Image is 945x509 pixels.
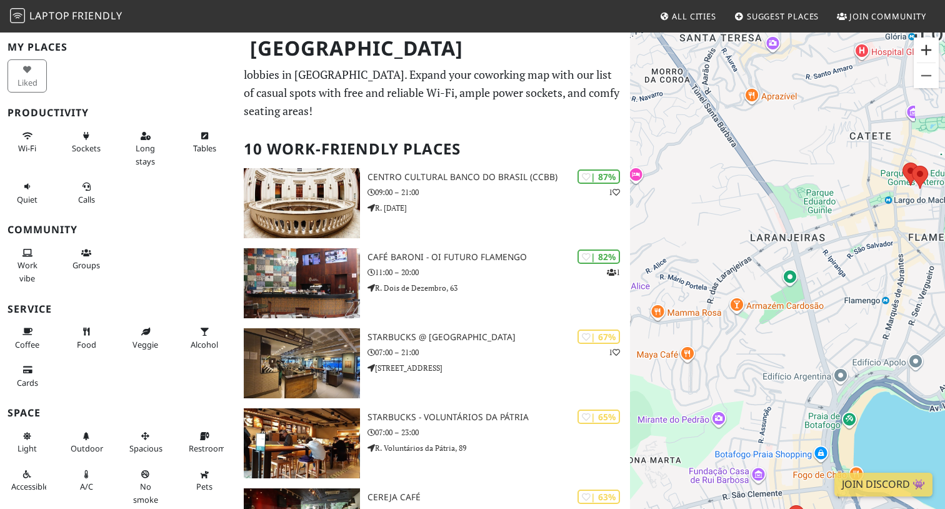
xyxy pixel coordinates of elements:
[236,408,630,478] a: Starbucks - Voluntários da Pátria | 65% Starbucks - Voluntários da Pátria 07:00 – 23:00 R. Volunt...
[7,407,229,419] h3: Space
[80,481,93,492] span: Air conditioned
[10,8,25,23] img: LaptopFriendly
[367,346,630,358] p: 07:00 – 21:00
[7,464,47,497] button: Accessible
[185,126,224,159] button: Tables
[7,126,47,159] button: Wi-Fi
[11,481,49,492] span: Accessible
[132,339,158,350] span: Veggie
[236,248,630,318] a: Café Baroni - Oi Futuro Flamengo | 82% 1 Café Baroni - Oi Futuro Flamengo 11:00 – 20:00 R. Dois d...
[367,426,630,438] p: 07:00 – 23:00
[367,172,630,183] h3: Centro Cultural Banco do Brasil (CCBB)
[672,11,716,22] span: All Cities
[67,176,106,209] button: Calls
[607,266,620,278] p: 1
[129,443,162,454] span: Spacious
[196,481,212,492] span: Pet friendly
[244,48,622,120] p: The best work and study-friendly cafes, restaurants, libraries, and hotel lobbies in [GEOGRAPHIC_...
[7,224,229,236] h3: Community
[244,130,622,168] h2: 10 Work-Friendly Places
[236,168,630,238] a: Centro Cultural Banco do Brasil (CCBB) | 87% 1 Centro Cultural Banco do Brasil (CCBB) 09:00 – 21:...
[609,186,620,198] p: 1
[17,194,37,205] span: Quiet
[244,328,360,398] img: Starbucks @ Rua do Carmo
[67,464,106,497] button: A/C
[244,408,360,478] img: Starbucks - Voluntários da Pátria
[185,464,224,497] button: Pets
[7,426,47,459] button: Light
[126,126,165,171] button: Long stays
[29,9,70,23] span: Laptop
[185,426,224,459] button: Restroom
[236,328,630,398] a: Starbucks @ Rua do Carmo | 67% 1 Starbucks @ [GEOGRAPHIC_DATA] 07:00 – 21:00 [STREET_ADDRESS]
[244,248,360,318] img: Café Baroni - Oi Futuro Flamengo
[577,169,620,184] div: | 87%
[577,410,620,424] div: | 65%
[15,339,39,350] span: Coffee
[71,443,103,454] span: Outdoor area
[17,377,38,388] span: Credit cards
[126,426,165,459] button: Spacious
[72,260,100,271] span: Group tables
[609,346,620,358] p: 1
[367,442,630,454] p: R. Voluntários da Pátria, 89
[849,11,926,22] span: Join Community
[654,5,721,28] a: All Cities
[729,5,824,28] a: Suggest Places
[191,339,218,350] span: Alcohol
[577,330,620,344] div: | 67%
[747,11,819,22] span: Suggest Places
[367,362,630,374] p: [STREET_ADDRESS]
[367,282,630,294] p: R. Dois de Dezembro, 63
[7,243,47,288] button: Work vibe
[67,243,106,276] button: Groups
[78,194,95,205] span: Video/audio calls
[133,481,158,505] span: Smoke free
[72,143,101,154] span: Power sockets
[18,143,36,154] span: Stable Wi-Fi
[7,303,229,315] h3: Service
[7,107,229,119] h3: Productivity
[17,260,37,283] span: People working
[367,186,630,198] p: 09:00 – 21:00
[577,249,620,264] div: | 82%
[7,321,47,355] button: Coffee
[136,143,155,166] span: Long stays
[367,492,630,503] h3: Cereja Café
[7,176,47,209] button: Quiet
[189,443,226,454] span: Restroom
[7,360,47,393] button: Cards
[914,63,939,88] button: Zoom out
[367,266,630,278] p: 11:00 – 20:00
[832,5,931,28] a: Join Community
[72,9,122,23] span: Friendly
[193,143,216,154] span: Work-friendly tables
[367,252,630,263] h3: Café Baroni - Oi Futuro Flamengo
[185,321,224,355] button: Alcohol
[244,168,360,238] img: Centro Cultural Banco do Brasil (CCBB)
[77,339,96,350] span: Food
[240,31,627,66] h1: [GEOGRAPHIC_DATA]
[126,321,165,355] button: Veggie
[17,443,37,454] span: Natural light
[67,321,106,355] button: Food
[367,412,630,423] h3: Starbucks - Voluntários da Pátria
[367,332,630,343] h3: Starbucks @ [GEOGRAPHIC_DATA]
[914,38,939,63] button: Zoom in
[834,473,932,496] a: Join Discord 👾
[67,126,106,159] button: Sockets
[367,202,630,214] p: R. [DATE]
[67,426,106,459] button: Outdoor
[7,41,229,53] h3: My Places
[577,490,620,504] div: | 63%
[10,6,122,28] a: LaptopFriendly LaptopFriendly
